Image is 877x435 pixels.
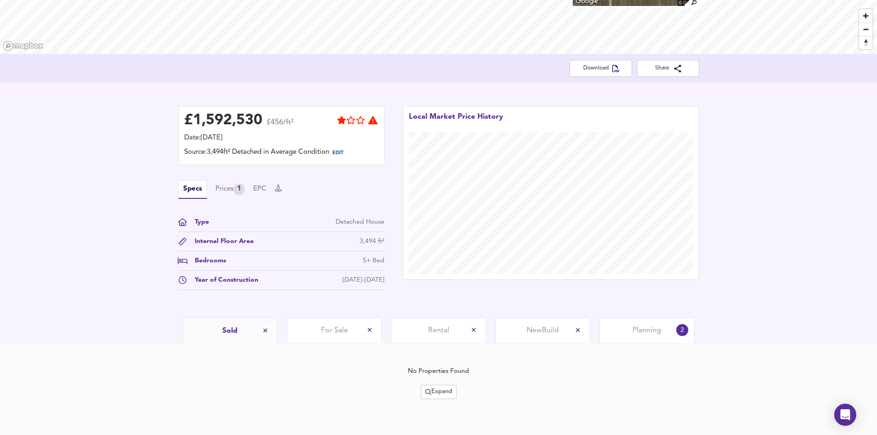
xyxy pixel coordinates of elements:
[187,256,226,266] div: Bedrooms
[409,112,503,132] div: Local Market Price History
[859,36,872,49] button: Reset bearing to north
[633,325,661,336] span: Planning
[222,326,238,336] span: Sold
[360,237,384,246] div: 3,494 ft²
[178,180,207,199] button: Specs
[215,184,245,195] div: Prices
[215,184,245,195] button: Prices1
[859,9,872,23] button: Zoom in
[527,325,559,336] span: New Build
[321,325,348,336] span: For Sale
[233,184,245,195] div: 1
[676,324,688,336] div: 2
[253,184,267,194] button: EPC
[425,387,452,397] span: Expand
[184,133,378,143] div: Date: [DATE]
[428,325,449,336] span: Rental
[187,275,258,285] div: Year of Construction
[834,404,856,426] div: Open Intercom Messenger
[421,385,457,399] button: Expand
[637,60,699,77] button: Share
[408,366,469,376] div: No Properties Found
[336,217,384,227] div: Detached House
[3,41,43,51] a: Mapbox homepage
[859,23,872,36] button: Zoom out
[184,114,262,128] div: £ 1,592,530
[267,119,294,132] span: £456/ft²
[363,256,384,266] div: 5+ Bed
[421,385,457,399] div: split button
[187,237,254,246] div: Internal Floor Area
[577,64,625,73] span: Download
[187,217,209,227] div: Type
[184,147,378,159] div: Source: 3,494ft² Detached in Average Condition
[343,275,384,285] div: [DATE]-[DATE]
[569,60,632,77] button: Download
[644,64,692,73] span: Share
[332,151,343,156] span: EDIT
